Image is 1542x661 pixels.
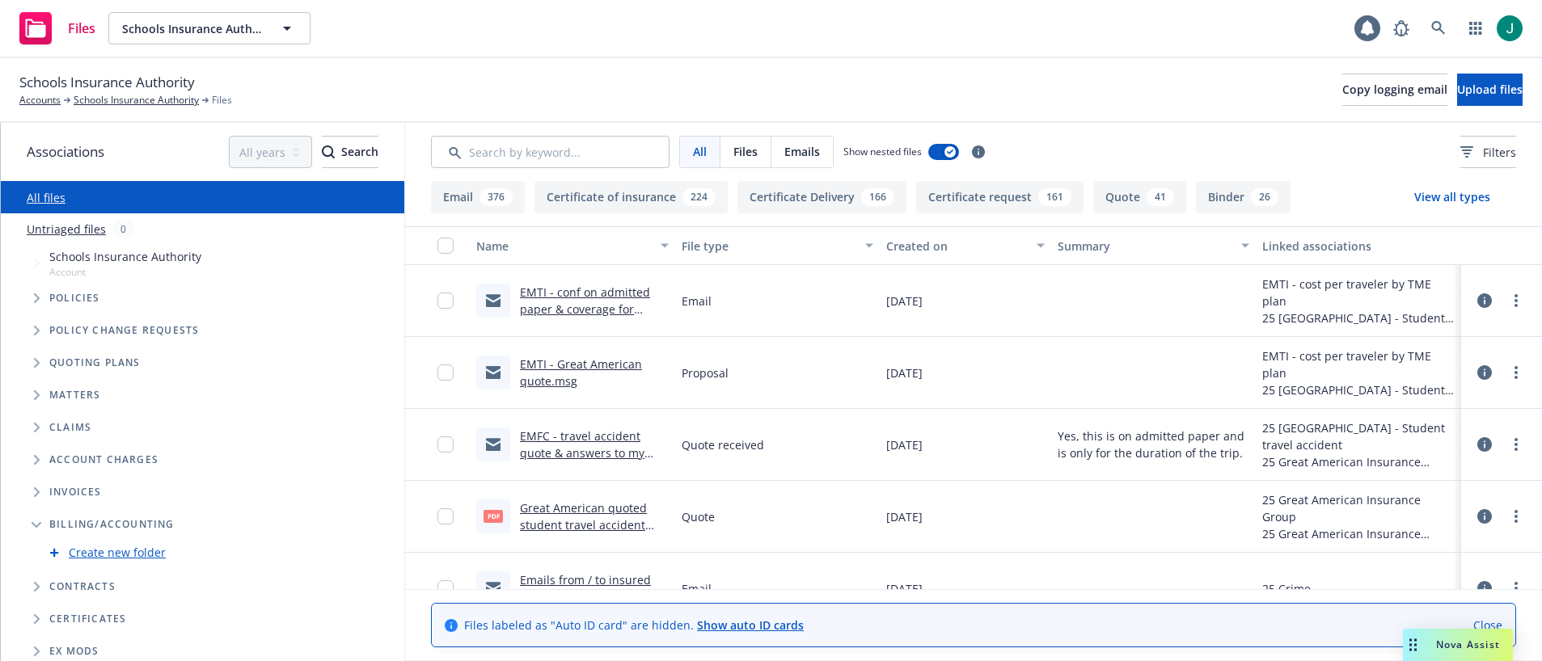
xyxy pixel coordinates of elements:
[437,436,454,453] input: Toggle Row Selected
[431,136,670,168] input: Search by keyword...
[479,188,513,206] div: 376
[322,136,378,168] button: SearchSearch
[49,614,126,624] span: Certificates
[437,238,454,254] input: Select all
[675,226,881,265] button: File type
[1262,238,1455,255] div: Linked associations
[1093,181,1186,213] button: Quote
[1038,188,1071,206] div: 161
[1058,427,1250,461] span: Yes, this is on admitted paper and is only for the duration of the trip.
[1262,347,1455,381] div: EMTI - cost per traveler by TME plan
[13,6,102,51] a: Files
[437,293,454,309] input: Toggle Row Selected
[49,358,141,368] span: Quoting plans
[27,190,65,205] a: All files
[682,508,715,525] span: Quote
[1262,309,1455,326] div: 25 [GEOGRAPHIC_DATA] - Student travel accident
[74,93,199,107] a: Schools Insurance Authority
[1436,638,1500,651] span: Nova Assist
[520,500,647,549] a: Great American quoted student travel accident $1,900 @ 15%.pdf
[1262,453,1455,470] div: 25 Great American Insurance Group
[1196,181,1291,213] button: Binder
[682,436,764,453] span: Quote received
[470,226,675,265] button: Name
[880,226,1050,265] button: Created on
[1,245,404,508] div: Tree Example
[520,356,642,389] a: EMTI - Great American quote.msg
[784,143,820,160] span: Emails
[1460,144,1516,161] span: Filters
[534,181,728,213] button: Certificate of insurance
[1460,136,1516,168] button: Filters
[1385,12,1417,44] a: Report a Bug
[49,293,100,303] span: Policies
[437,508,454,524] input: Toggle Row Selected
[431,181,525,213] button: Email
[49,248,201,265] span: Schools Insurance Authority
[520,284,650,351] a: EMTI - conf on admitted paper & coverage for duration of upcoming Mexico trip.msg
[49,487,102,497] span: Invoices
[1506,579,1526,598] a: more
[1457,74,1523,106] button: Upload files
[886,238,1026,255] div: Created on
[1506,291,1526,310] a: more
[1058,238,1232,255] div: Summary
[49,326,199,335] span: Policy change requests
[682,188,716,206] div: 224
[484,510,503,522] span: pdf
[886,436,923,453] span: [DATE]
[1262,381,1455,398] div: 25 [GEOGRAPHIC_DATA] - Student travel accident
[1506,435,1526,454] a: more
[682,580,712,597] span: Email
[520,428,644,478] a: EMFC - travel accident quote & answers to my questions.msg
[476,238,651,255] div: Name
[1051,226,1257,265] button: Summary
[1460,12,1492,44] a: Switch app
[49,390,100,400] span: Matters
[1342,74,1447,106] button: Copy logging email
[1403,629,1513,661] button: Nova Assist
[49,423,91,432] span: Claims
[1342,82,1447,97] span: Copy logging email
[49,520,175,529] span: Billing/Accounting
[1262,580,1311,597] div: 25 Crime
[464,617,804,634] span: Files labeled as "Auto ID card" are hidden.
[322,145,335,158] svg: Search
[1457,82,1523,97] span: Upload files
[693,143,707,160] span: All
[19,93,61,107] a: Accounts
[1262,525,1455,542] div: 25 Great American Insurance Group, Great American Insurance Company - Great American Insurance Group
[682,293,712,309] span: Email
[682,364,729,381] span: Proposal
[68,22,95,35] span: Files
[437,364,454,381] input: Toggle Row Selected
[886,580,923,597] span: [DATE]
[1388,181,1516,213] button: View all types
[49,582,116,592] span: Contracts
[49,455,158,465] span: Account charges
[1473,617,1502,634] a: Close
[697,617,804,633] a: Show auto ID cards
[916,181,1084,213] button: Certificate request
[122,20,262,37] span: Schools Insurance Authority
[1497,15,1523,41] img: photo
[1262,419,1455,453] div: 25 [GEOGRAPHIC_DATA] - Student travel accident
[49,265,201,279] span: Account
[108,12,311,44] button: Schools Insurance Authority
[886,293,923,309] span: [DATE]
[437,580,454,596] input: Toggle Row Selected
[19,72,195,93] span: Schools Insurance Authority
[886,508,923,525] span: [DATE]
[1403,629,1423,661] div: Drag to move
[1251,188,1278,206] div: 26
[27,141,104,162] span: Associations
[1147,188,1174,206] div: 41
[520,572,662,638] a: Emails from / to insured re: non-pay cancellation & confirmation recission is forthcoming
[1422,12,1455,44] a: Search
[1506,363,1526,382] a: more
[112,220,134,238] div: 0
[322,137,378,167] div: Search
[69,544,166,561] a: Create new folder
[682,238,856,255] div: File type
[1506,507,1526,526] a: more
